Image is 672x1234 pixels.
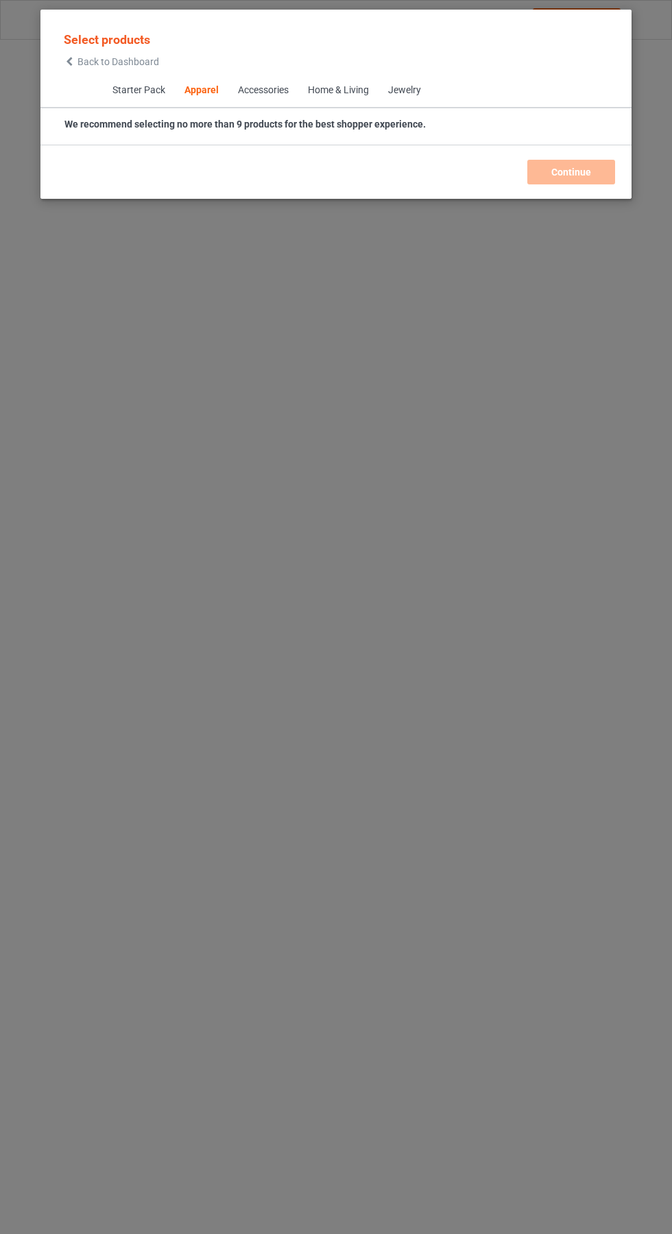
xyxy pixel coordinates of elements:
div: Jewelry [387,84,420,97]
span: Select products [64,32,150,47]
div: Accessories [237,84,288,97]
strong: We recommend selecting no more than 9 products for the best shopper experience. [64,119,426,130]
span: Starter Pack [102,74,174,107]
div: Home & Living [307,84,368,97]
div: Apparel [184,84,218,97]
span: Back to Dashboard [77,56,159,67]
